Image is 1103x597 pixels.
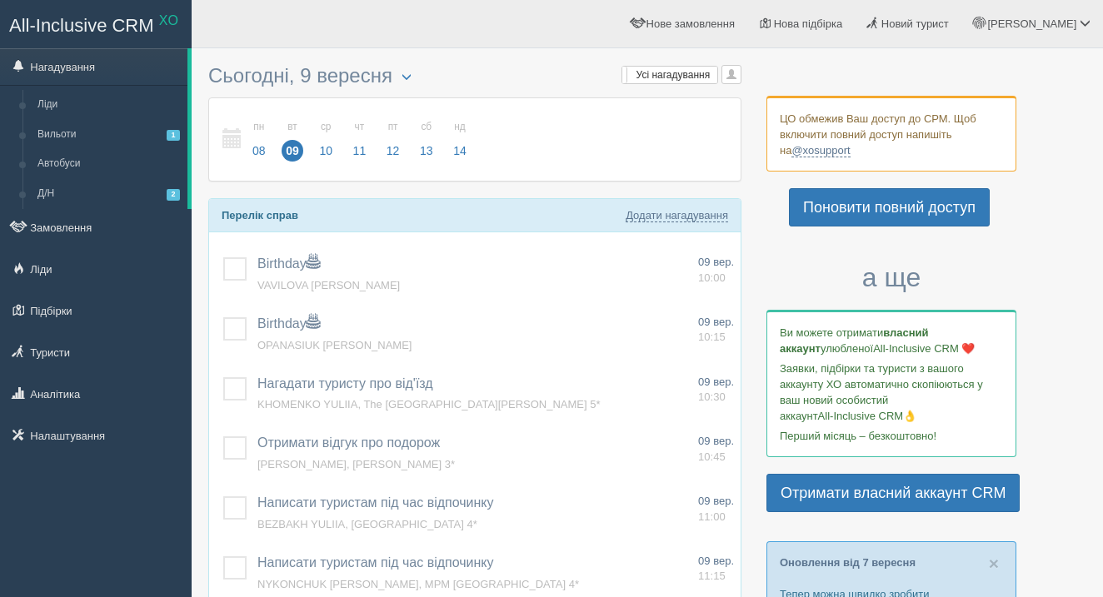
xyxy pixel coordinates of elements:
a: Birthday [257,316,320,331]
a: Додати нагадування [626,209,728,222]
a: BEZBAKH YULIIA, [GEOGRAPHIC_DATA] 4* [257,518,477,530]
span: 11:15 [698,570,726,582]
a: Отримати власний аккаунт CRM [766,474,1020,512]
a: нд 14 [444,111,472,168]
small: нд [449,120,471,134]
small: пт [382,120,404,134]
a: Д/Н2 [30,179,187,209]
a: 09 вер. 11:15 [698,554,734,585]
span: 10 [315,140,337,162]
span: 09 [282,140,303,162]
span: 10:00 [698,271,726,284]
span: 10:45 [698,450,726,463]
span: 09 вер. [698,376,734,388]
a: Отримати відгук про подорож [257,435,440,450]
span: 11:00 [698,510,726,523]
span: 09 вер. [698,435,734,447]
div: ЦО обмежив Ваш доступ до СРМ. Щоб включити повний доступ напишіть на [766,96,1016,172]
a: Нагадати туристу про від'їзд [257,376,433,391]
span: × [989,554,999,573]
h3: а ще [766,263,1016,292]
span: Нова підбірка [774,17,843,30]
span: 14 [449,140,471,162]
a: пт 12 [377,111,409,168]
a: @xosupport [791,144,850,157]
p: Ви можете отримати улюбленої [780,325,1003,356]
span: All-Inclusive CRM👌 [818,410,917,422]
a: чт 11 [344,111,376,168]
small: пн [248,120,270,134]
span: 10:15 [698,331,726,343]
a: Автобуси [30,149,187,179]
sup: XO [159,13,178,27]
a: NYKONCHUK [PERSON_NAME], MPM [GEOGRAPHIC_DATA] 4* [257,578,579,590]
span: 08 [248,140,270,162]
span: 10:30 [698,391,726,403]
a: ср 10 [310,111,342,168]
small: сб [416,120,437,134]
span: 12 [382,140,404,162]
p: Заявки, підбірки та туристи з вашого аккаунту ХО автоматично скопіюються у ваш новий особистий ак... [780,361,1003,424]
a: Вильоти1 [30,120,187,150]
span: 09 вер. [698,316,734,328]
span: 13 [416,140,437,162]
a: сб 13 [411,111,442,168]
a: [PERSON_NAME], [PERSON_NAME] 3* [257,458,455,470]
b: власний аккаунт [780,326,929,355]
a: Написати туристам під час відпочинку [257,495,494,510]
span: All-Inclusive CRM ❤️ [873,342,975,355]
span: [PERSON_NAME] [987,17,1076,30]
a: 09 вер. 10:45 [698,434,734,465]
a: 09 вер. 10:30 [698,375,734,405]
a: KHOMENKO YULIIA, The [GEOGRAPHIC_DATA][PERSON_NAME] 5* [257,398,601,410]
span: 09 вер. [698,555,734,567]
a: Birthday [257,256,320,271]
a: VAVILOVA [PERSON_NAME] [257,279,400,291]
a: Поновити повний доступ [789,188,990,226]
span: All-Inclusive CRM [9,15,154,36]
a: 09 вер. 10:00 [698,255,734,286]
a: Ліди [30,90,187,120]
small: чт [349,120,371,134]
small: вт [282,120,303,134]
span: 11 [349,140,371,162]
a: Написати туристам під час відпочинку [257,555,494,570]
span: 09 вер. [698,495,734,507]
a: All-Inclusive CRM XO [1,1,191,47]
span: Нове замовлення [646,17,735,30]
h3: Сьогодні, 9 вересня [208,65,741,89]
a: OPANASIUK [PERSON_NAME] [257,339,412,351]
a: 09 вер. 10:15 [698,315,734,346]
p: Перший місяць – безкоштовно! [780,428,1003,444]
button: Close [989,555,999,572]
a: пн 08 [243,111,275,168]
a: Оновлення від 7 вересня [780,556,916,569]
span: Усі нагадування [636,69,711,81]
small: ср [315,120,337,134]
span: 2 [167,189,180,200]
span: 1 [167,130,180,141]
span: 09 вер. [698,256,734,268]
a: вт 09 [277,111,308,168]
a: 09 вер. 11:00 [698,494,734,525]
b: Перелік справ [222,209,298,221]
span: Новий турист [881,17,949,30]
